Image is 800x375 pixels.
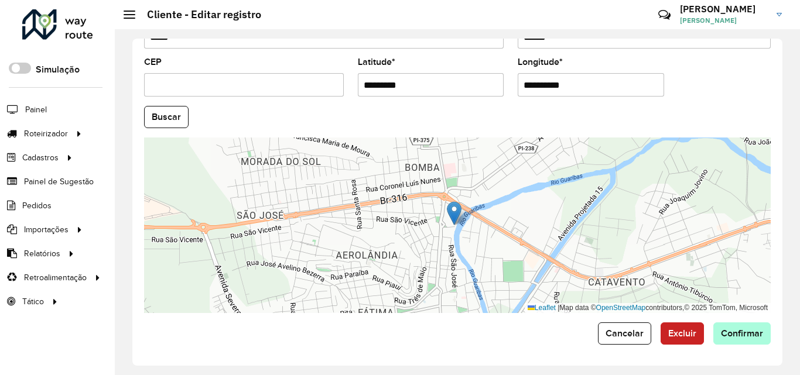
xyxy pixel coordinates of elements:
[144,106,189,128] button: Buscar
[24,223,69,236] span: Importações
[596,304,646,312] a: OpenStreetMap
[24,176,94,188] span: Painel de Sugestão
[528,304,556,312] a: Leaflet
[606,328,644,338] span: Cancelar
[24,247,60,260] span: Relatórios
[680,4,768,15] h3: [PERSON_NAME]
[24,128,68,140] span: Roteirizador
[713,322,771,345] button: Confirmar
[22,295,44,308] span: Tático
[668,328,696,338] span: Excluir
[680,15,768,26] span: [PERSON_NAME]
[25,104,47,116] span: Painel
[652,2,677,27] a: Contato Rápido
[144,55,162,69] label: CEP
[721,328,763,338] span: Confirmar
[447,201,461,225] img: Marker
[22,152,59,164] span: Cadastros
[598,322,651,345] button: Cancelar
[525,303,771,313] div: Map data © contributors,© 2025 TomTom, Microsoft
[36,63,80,77] label: Simulação
[661,322,704,345] button: Excluir
[22,199,52,212] span: Pedidos
[24,271,87,284] span: Retroalimentação
[135,8,261,21] h2: Cliente - Editar registro
[518,55,563,69] label: Longitude
[558,304,559,312] span: |
[358,55,395,69] label: Latitude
